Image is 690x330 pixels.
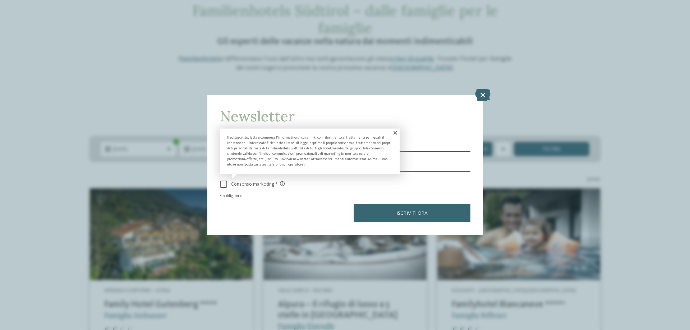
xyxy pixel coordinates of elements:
span: Newsletter [220,107,295,125]
button: Iscriviti ora [354,204,470,222]
a: link [309,136,316,139]
span: * obbligatorio [220,194,242,198]
span: Consenso marketing [227,181,285,187]
span: Iscriviti ora [396,211,428,216]
div: Il sottoscritto, letta e compresa l’informativa di cui al , con riferimento ai trattamenti per i ... [220,129,400,174]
